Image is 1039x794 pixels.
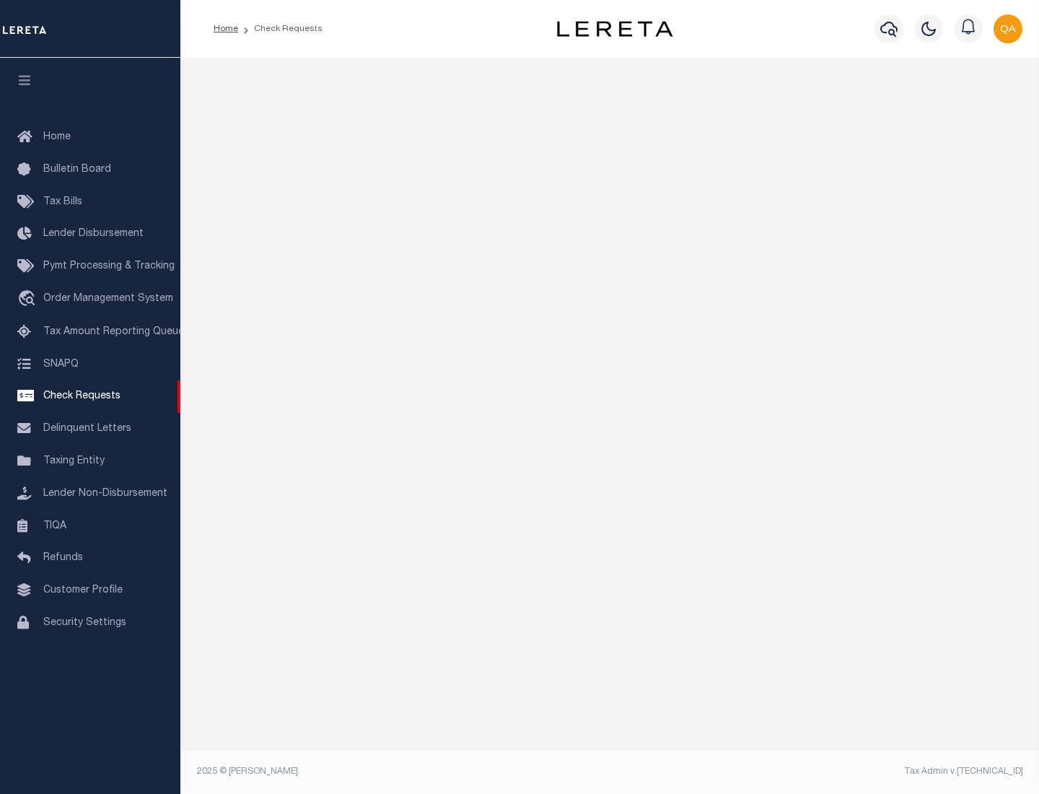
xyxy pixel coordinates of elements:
span: Tax Bills [43,197,82,207]
span: Home [43,132,71,142]
span: TIQA [43,520,66,531]
span: Order Management System [43,294,173,304]
span: Security Settings [43,618,126,628]
span: SNAPQ [43,359,79,369]
span: Refunds [43,553,83,563]
i: travel_explore [17,290,40,309]
img: logo-dark.svg [557,21,672,37]
div: 2025 © [PERSON_NAME]. [186,765,610,778]
span: Customer Profile [43,585,123,595]
span: Lender Non-Disbursement [43,489,167,499]
span: Bulletin Board [43,165,111,175]
span: Pymt Processing & Tracking [43,261,175,271]
span: Tax Amount Reporting Queue [43,327,184,337]
span: Lender Disbursement [43,229,144,239]
img: svg+xml;base64,PHN2ZyB4bWxucz0iaHR0cDovL3d3dy53My5vcmcvMjAwMC9zdmciIHBvaW50ZXItZXZlbnRzPSJub25lIi... [994,14,1022,43]
a: Home [214,25,238,33]
div: Tax Admin v.[TECHNICAL_ID] [621,765,1023,778]
span: Taxing Entity [43,456,105,466]
span: Check Requests [43,391,120,401]
span: Delinquent Letters [43,424,131,434]
li: Check Requests [238,22,323,35]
